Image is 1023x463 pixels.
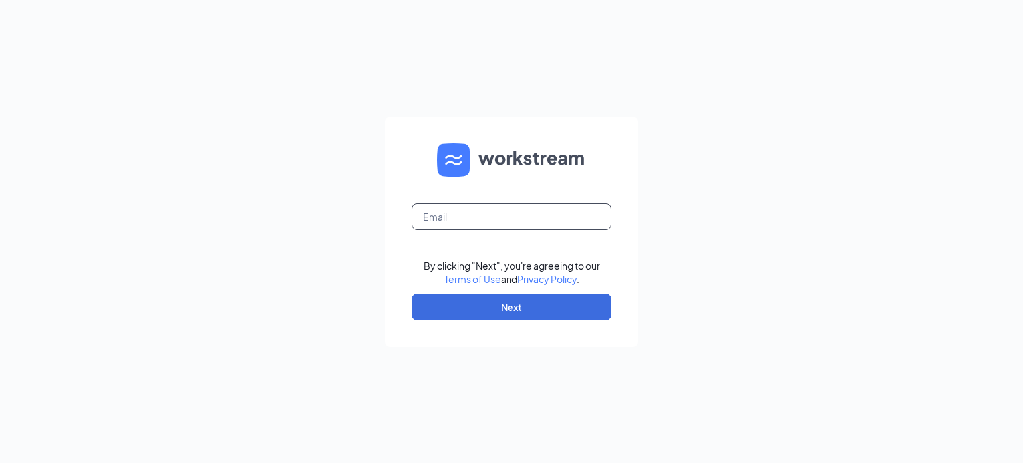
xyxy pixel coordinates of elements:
[444,273,501,285] a: Terms of Use
[517,273,577,285] a: Privacy Policy
[412,203,611,230] input: Email
[424,259,600,286] div: By clicking "Next", you're agreeing to our and .
[437,143,586,177] img: WS logo and Workstream text
[412,294,611,320] button: Next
